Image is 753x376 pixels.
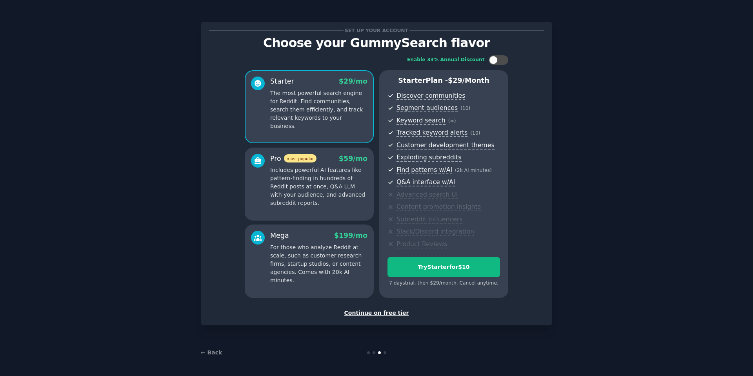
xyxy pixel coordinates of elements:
div: Mega [270,231,289,241]
div: Pro [270,154,316,164]
span: $ 29 /month [448,77,489,84]
span: Set up your account [344,26,410,35]
span: Discover communities [397,92,465,100]
button: TryStarterfor$10 [387,257,500,277]
span: Advanced search UI [397,191,458,199]
span: most popular [284,154,317,162]
span: Exploding subreddits [397,153,461,162]
span: Q&A interface w/AI [397,178,455,186]
span: Segment audiences [397,104,458,112]
span: ( ∞ ) [448,118,456,124]
p: For those who analyze Reddit at scale, such as customer research firms, startup studios, or conte... [270,243,367,285]
span: ( 2k AI minutes ) [455,168,492,173]
span: $ 29 /mo [339,77,367,85]
p: Starter Plan - [387,76,500,86]
span: Customer development themes [397,141,495,150]
span: Content promotion insights [397,203,481,211]
span: Subreddit influencers [397,215,462,224]
p: The most powerful search engine for Reddit. Find communities, search them efficiently, and track ... [270,89,367,130]
p: Includes powerful AI features like pattern-finding in hundreds of Reddit posts at once, Q&A LLM w... [270,166,367,207]
span: ( 10 ) [470,130,480,136]
span: Find patterns w/AI [397,166,452,174]
span: Keyword search [397,117,446,125]
div: Try Starter for $10 [388,263,500,271]
span: ( 10 ) [460,106,470,111]
div: Continue on free tier [209,309,544,317]
span: $ 199 /mo [334,232,367,239]
p: Choose your GummySearch flavor [209,36,544,50]
a: ← Back [201,349,222,356]
span: Slack/Discord integration [397,228,474,236]
span: Product Reviews [397,240,447,248]
div: Enable 33% Annual Discount [407,57,485,64]
div: 7 days trial, then $ 29 /month . Cancel anytime. [387,280,500,287]
span: $ 59 /mo [339,155,367,162]
div: Starter [270,77,294,86]
span: Tracked keyword alerts [397,129,467,137]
